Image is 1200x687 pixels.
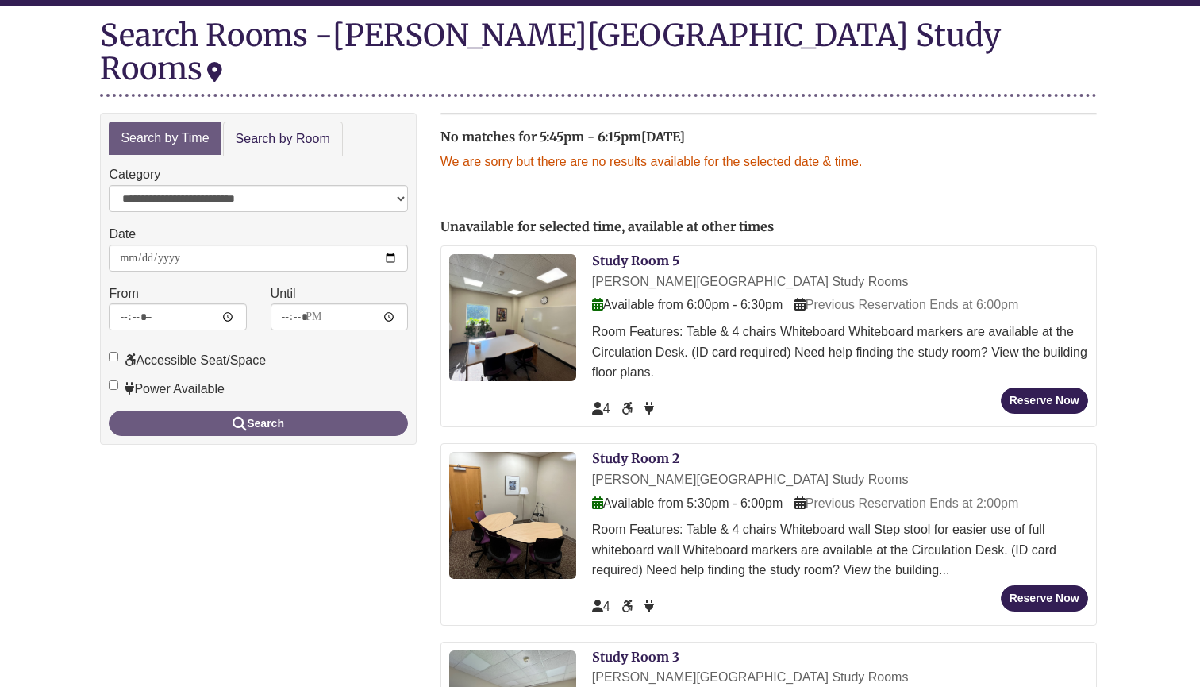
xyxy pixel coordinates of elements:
[592,402,610,415] span: The capacity of this space
[109,411,407,436] button: Search
[449,452,576,579] img: Study Room 2
[440,220,1097,234] h2: Unavailable for selected time, available at other times
[109,122,221,156] a: Search by Time
[100,16,1001,87] div: [PERSON_NAME][GEOGRAPHIC_DATA] Study Rooms
[621,402,636,415] span: Accessible Seat/Space
[592,469,1088,490] div: [PERSON_NAME][GEOGRAPHIC_DATA] Study Rooms
[592,272,1088,292] div: [PERSON_NAME][GEOGRAPHIC_DATA] Study Rooms
[644,600,654,613] span: Power Available
[592,496,783,510] span: Available from 5:30pm - 6:00pm
[100,18,1096,96] div: Search Rooms -
[109,224,136,245] label: Date
[644,402,654,415] span: Power Available
[109,380,118,390] input: Power Available
[592,649,679,665] a: Study Room 3
[794,496,1019,510] span: Previous Reservation Ends at 2:00pm
[1001,585,1088,612] button: Reserve Now
[1001,388,1088,414] button: Reserve Now
[109,164,160,185] label: Category
[109,350,266,371] label: Accessible Seat/Space
[440,152,1097,172] p: We are sorry but there are no results available for the selected date & time.
[440,130,1097,145] h2: No matches for 5:45pm - 6:15pm[DATE]
[592,450,679,466] a: Study Room 2
[109,352,118,361] input: Accessible Seat/Space
[592,600,610,613] span: The capacity of this space
[109,379,225,399] label: Power Available
[449,254,576,381] img: Study Room 5
[592,298,783,311] span: Available from 6:00pm - 6:30pm
[271,284,296,304] label: Until
[621,600,636,613] span: Accessible Seat/Space
[223,122,343,157] a: Search by Room
[794,298,1019,311] span: Previous Reservation Ends at 6:00pm
[109,284,138,304] label: From
[592,253,679,268] a: Study Room 5
[592,322,1088,383] div: Room Features: Table & 4 chairs Whiteboard Whiteboard markers are available at the Circulation De...
[592,519,1088,581] div: Room Features: Table & 4 chairs Whiteboard wall Step stool for easier use of full whiteboard wall...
